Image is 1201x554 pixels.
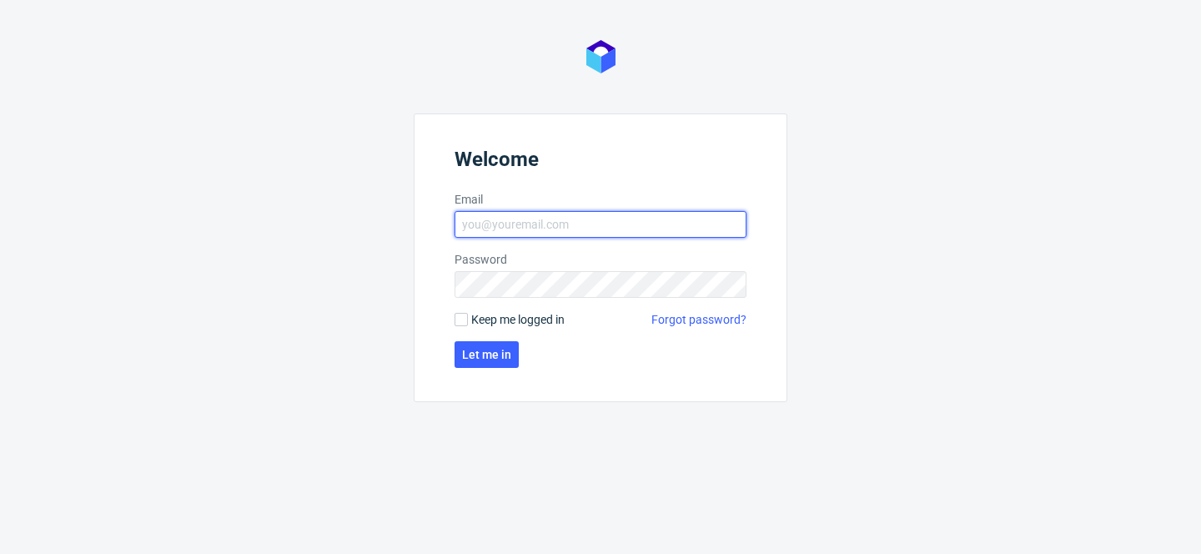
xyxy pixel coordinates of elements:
input: you@youremail.com [455,211,746,238]
label: Password [455,251,746,268]
a: Forgot password? [651,311,746,328]
button: Let me in [455,341,519,368]
label: Email [455,191,746,208]
header: Welcome [455,148,746,178]
span: Keep me logged in [471,311,565,328]
span: Let me in [462,349,511,360]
